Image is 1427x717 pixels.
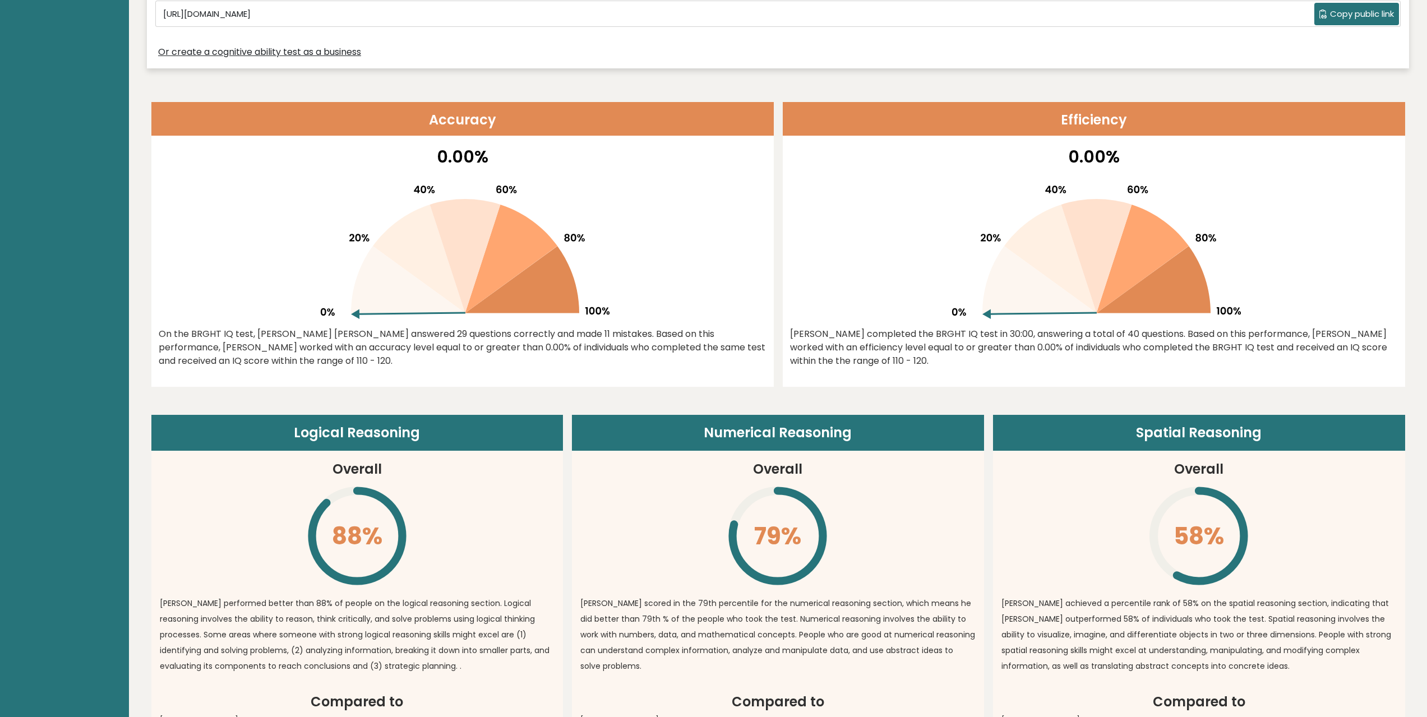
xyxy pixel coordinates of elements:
div: [PERSON_NAME] completed the BRGHT IQ test in 30:00, answering a total of 40 questions. Based on t... [790,327,1398,368]
header: Accuracy [151,102,774,136]
header: Numerical Reasoning [572,415,984,451]
header: Efficiency [783,102,1405,136]
header: Logical Reasoning [151,415,564,451]
h2: Compared to [160,692,555,712]
svg: \ [306,485,408,587]
svg: \ [727,485,829,587]
svg: \ [1148,485,1250,587]
p: [PERSON_NAME] scored in the 79th percentile for the numerical reasoning section, which means he d... [580,595,976,674]
p: 0.00% [790,144,1398,169]
h3: Overall [753,459,802,479]
header: Spatial Reasoning [993,415,1405,451]
p: [PERSON_NAME] performed better than 88% of people on the logical reasoning section. Logical reaso... [160,595,555,674]
span: Copy public link [1330,8,1394,21]
div: On the BRGHT IQ test, [PERSON_NAME] [PERSON_NAME] answered 29 questions correctly and made 11 mis... [159,327,766,368]
a: Or create a cognitive ability test as a business [158,45,361,59]
h3: Overall [1174,459,1223,479]
p: [PERSON_NAME] achieved a percentile rank of 58% on the spatial reasoning section, indicating that... [1001,595,1397,674]
h3: Overall [332,459,382,479]
h2: Compared to [580,692,976,712]
h2: Compared to [1001,692,1397,712]
p: 0.00% [159,144,766,169]
button: Copy public link [1314,3,1399,25]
